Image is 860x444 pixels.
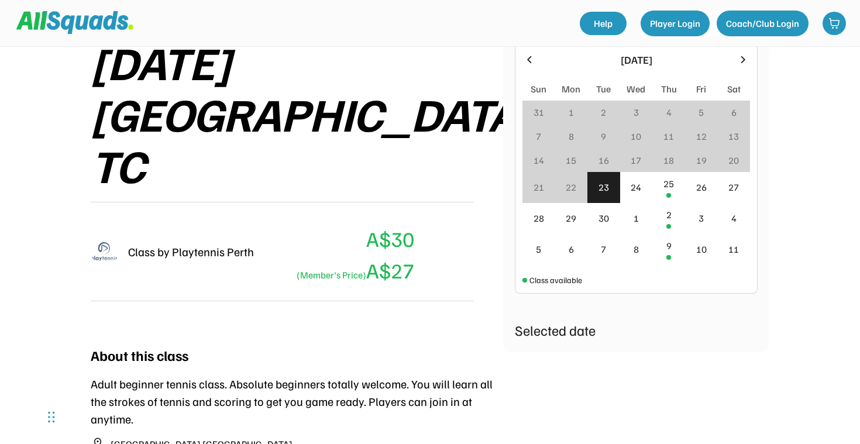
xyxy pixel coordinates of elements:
div: 3 [634,105,639,119]
div: 16 [598,153,609,167]
div: [DATE] [542,52,730,68]
div: Class by Playtennis Perth [128,243,254,260]
div: 11 [663,129,674,143]
div: 21 [534,180,544,194]
a: Help [580,12,627,35]
div: 28 [534,211,544,225]
div: 9 [666,239,672,253]
div: 12 [696,129,707,143]
div: 23 [598,180,609,194]
div: 9 [601,129,606,143]
div: 30 [598,211,609,225]
div: A$27 [293,254,414,286]
div: A$30 [366,223,414,254]
div: Wed [627,82,645,96]
div: 6 [569,242,574,256]
div: 6 [731,105,737,119]
div: 17 [631,153,641,167]
div: 8 [569,129,574,143]
div: 19 [696,153,707,167]
div: 10 [696,242,707,256]
img: Squad%20Logo.svg [16,11,133,33]
div: 4 [666,105,672,119]
div: 24 [631,180,641,194]
div: About this class [91,345,188,366]
div: 7 [601,242,606,256]
div: 25 [663,177,674,191]
button: Coach/Club Login [717,11,809,36]
div: 11 [728,242,739,256]
div: 5 [536,242,541,256]
div: 29 [566,211,576,225]
div: Adult beginner tennis class. Absolute beginners totally welcome. You will learn all the strokes o... [91,375,503,428]
div: 1 [634,211,639,225]
div: 14 [534,153,544,167]
div: Sun [531,82,546,96]
div: 13 [728,129,739,143]
div: Sat [727,82,741,96]
div: 26 [696,180,707,194]
div: Selected date [515,319,758,340]
div: 15 [566,153,576,167]
div: 2 [666,208,672,222]
font: (Member's Price) [297,269,366,281]
button: Player Login [641,11,710,36]
div: Mon [562,82,580,96]
div: 22 [566,180,576,194]
div: Class available [529,274,582,286]
div: 3 [699,211,704,225]
img: playtennis%20blue%20logo%201.png [91,238,119,266]
div: 5 [699,105,704,119]
div: 1 [569,105,574,119]
div: Thu [661,82,677,96]
div: Fri [696,82,706,96]
img: shopping-cart-01%20%281%29.svg [828,18,840,29]
div: 31 [534,105,544,119]
div: 8 [634,242,639,256]
div: 27 [728,180,739,194]
div: Tue [596,82,611,96]
div: 18 [663,153,674,167]
div: 4 [731,211,737,225]
div: 20 [728,153,739,167]
div: 7 [536,129,541,143]
div: 2 [601,105,606,119]
div: 10 [631,129,641,143]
